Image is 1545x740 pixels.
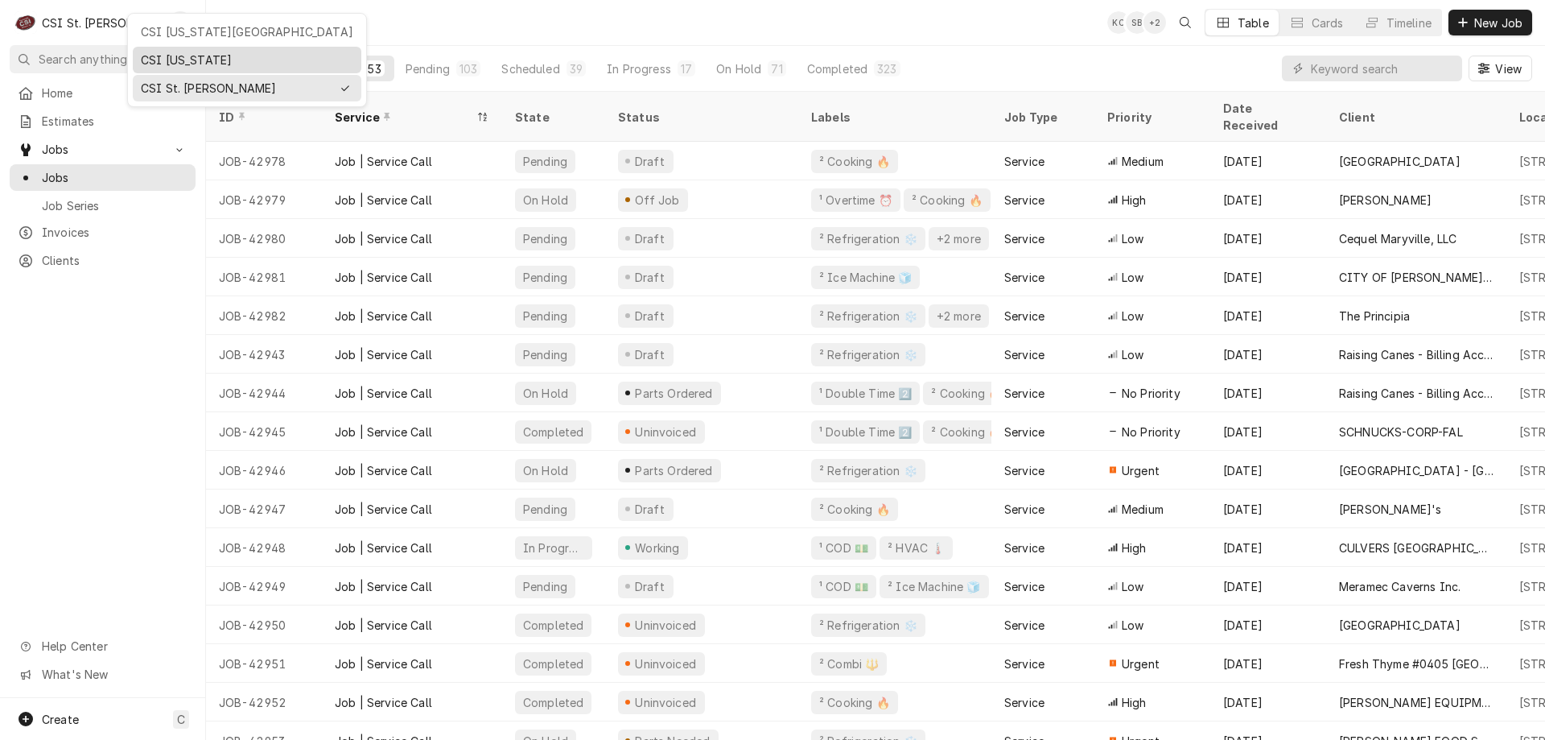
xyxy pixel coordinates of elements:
div: CSI [US_STATE] [141,52,353,68]
a: Go to Job Series [10,192,196,219]
span: Job Series [42,197,187,214]
div: CSI St. [PERSON_NAME] [141,80,331,97]
div: CSI [US_STATE][GEOGRAPHIC_DATA] [141,23,353,40]
a: Go to Jobs [10,164,196,191]
span: Jobs [42,169,187,186]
